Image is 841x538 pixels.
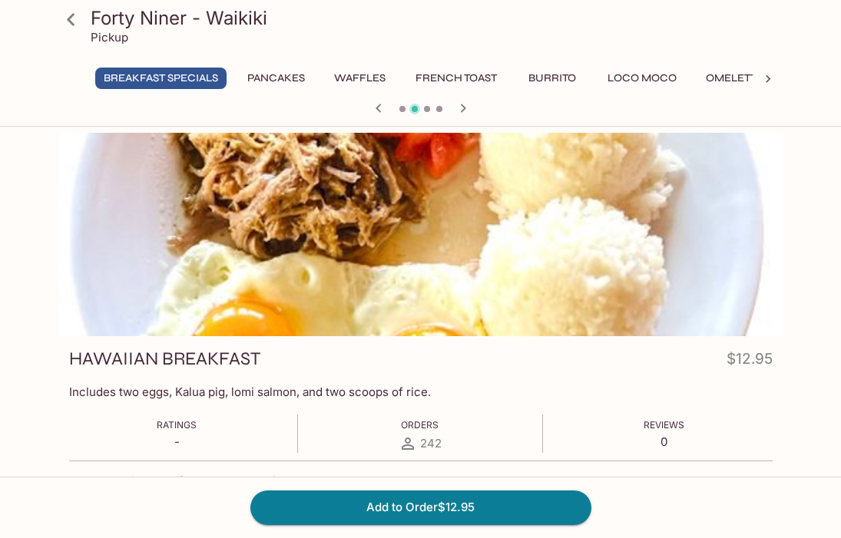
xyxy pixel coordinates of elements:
[69,474,278,490] h4: How would you like your eggs?
[250,490,591,524] button: Add to Order$12.95
[95,68,227,89] button: Breakfast Specials
[727,347,773,377] h4: $12.95
[407,68,505,89] button: French Toast
[599,68,685,89] button: Loco Moco
[58,133,783,336] div: HAWAIIAN BREAKFAST
[239,68,313,89] button: Pancakes
[157,419,197,431] span: Ratings
[157,434,197,449] p: -
[69,385,773,399] p: Includes two eggs, Kalua pig, lomi salmon, and two scoops of rice.
[644,434,684,449] p: 0
[401,419,439,431] span: Orders
[91,6,777,30] h3: Forty Niner - Waikiki
[518,68,587,89] button: Burrito
[326,68,395,89] button: Waffles
[697,68,778,89] button: Omelettes
[644,419,684,431] span: Reviews
[420,436,442,451] span: 242
[91,30,128,45] p: Pickup
[69,347,260,371] h3: HAWAIIAN BREAKFAST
